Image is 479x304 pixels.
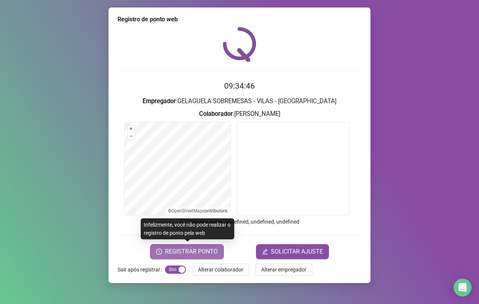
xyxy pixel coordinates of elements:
[128,125,135,132] button: +
[156,249,162,255] span: clock-circle
[143,98,176,105] strong: Empregador
[118,109,361,119] h3: : [PERSON_NAME]
[171,208,202,214] a: OpenStreetMap
[256,244,329,259] button: editSOLICITAR AJUSTE
[255,264,312,276] button: Alterar empregador
[118,15,361,24] div: Registro de ponto web
[168,208,228,214] li: © contributors.
[262,249,268,255] span: edit
[223,27,256,62] img: QRPoint
[198,265,243,274] span: Alterar colaborador
[454,279,472,297] div: Open Intercom Messenger
[118,218,361,226] p: Endereço aprox. : undefined, undefined, undefined
[271,247,323,256] span: SOLICITAR AJUSTE
[128,133,135,140] button: –
[141,218,234,239] div: Infelizmente, você não pode realizar o registro de ponto pela web
[261,265,306,274] span: Alterar empregador
[224,82,255,90] time: 09:34:46
[150,244,224,259] button: REGISTRAR PONTO
[118,264,165,276] label: Sair após registrar
[118,96,361,106] h3: : GELAGUELA SOBREMESAS - VILAS - [GEOGRAPHIC_DATA]
[199,110,233,117] strong: Colaborador
[165,247,218,256] span: REGISTRAR PONTO
[192,264,249,276] button: Alterar colaborador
